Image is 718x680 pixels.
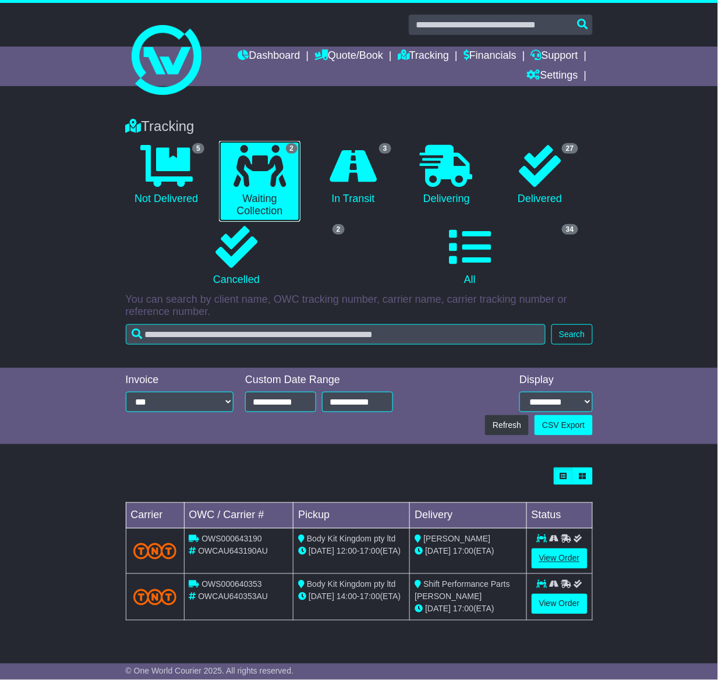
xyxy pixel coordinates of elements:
[337,547,357,556] span: 12:00
[464,47,517,66] a: Financials
[415,580,510,601] span: Shift Performance Parts [PERSON_NAME]
[453,604,473,614] span: 17:00
[312,141,394,210] a: 3 In Transit
[398,47,449,66] a: Tracking
[562,224,578,235] span: 34
[309,547,334,556] span: [DATE]
[201,580,262,589] span: OWS000640353
[126,222,348,291] a: 2 Cancelled
[406,141,487,210] a: Delivering
[192,143,204,154] span: 5
[499,141,581,210] a: 27 Delivered
[360,592,380,601] span: 17:00
[309,592,334,601] span: [DATE]
[415,603,521,615] div: (ETA)
[535,415,592,435] a: CSV Export
[531,47,578,66] a: Support
[423,534,490,544] span: [PERSON_NAME]
[133,543,177,559] img: TNT_Domestic.png
[519,374,592,387] div: Display
[126,503,184,529] td: Carrier
[126,667,294,676] span: © One World Courier 2025. All rights reserved.
[198,547,268,556] span: OWCAU643190AU
[410,503,526,529] td: Delivery
[307,580,396,589] span: Body Kit Kingdom pty ltd
[126,293,593,318] p: You can search by client name, OWC tracking number, carrier name, carrier tracking number or refe...
[532,594,588,614] a: View Order
[133,589,177,605] img: TNT_Domestic.png
[219,141,300,222] a: 2 Waiting Collection
[526,503,592,529] td: Status
[333,224,345,235] span: 2
[562,143,578,154] span: 27
[245,374,393,387] div: Custom Date Range
[286,143,298,154] span: 2
[201,534,262,544] span: OWS000643190
[551,324,592,345] button: Search
[293,503,410,529] td: Pickup
[425,547,451,556] span: [DATE]
[126,374,234,387] div: Invoice
[337,592,357,601] span: 14:00
[307,534,396,544] span: Body Kit Kingdom pty ltd
[120,118,599,135] div: Tracking
[453,547,473,556] span: 17:00
[379,143,391,154] span: 3
[359,222,581,291] a: 34 All
[184,503,293,529] td: OWC / Carrier #
[532,548,588,569] a: View Order
[527,66,578,86] a: Settings
[198,592,268,601] span: OWCAU640353AU
[485,415,529,435] button: Refresh
[238,47,300,66] a: Dashboard
[298,591,405,603] div: - (ETA)
[415,546,521,558] div: (ETA)
[125,141,207,210] a: 5 Not Delivered
[360,547,380,556] span: 17:00
[314,47,383,66] a: Quote/Book
[425,604,451,614] span: [DATE]
[298,546,405,558] div: - (ETA)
